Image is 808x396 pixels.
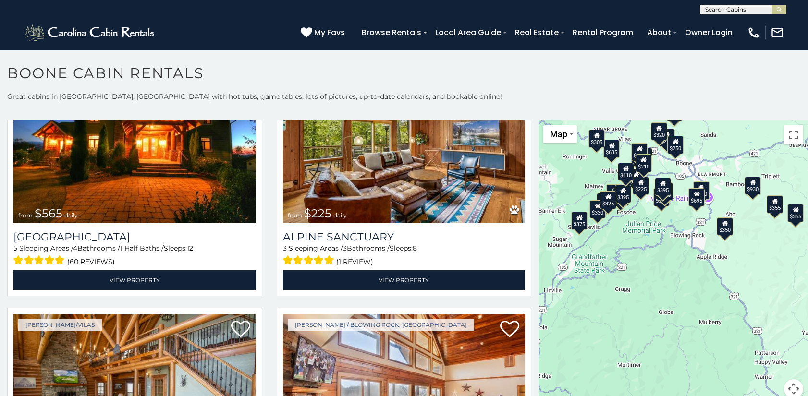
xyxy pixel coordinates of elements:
a: Add to favorites [231,320,250,340]
div: $375 [571,212,588,230]
span: 8 [413,244,417,252]
a: Local Area Guide [430,24,506,41]
a: [GEOGRAPHIC_DATA] [13,230,256,243]
a: View Property [283,270,526,290]
span: from [18,212,33,219]
div: $315 [653,188,669,206]
button: Toggle fullscreen view [784,125,803,144]
div: $325 [600,191,616,209]
div: $255 [659,128,675,146]
div: $395 [615,184,631,203]
span: 4 [73,244,77,252]
span: Map [550,129,567,139]
div: $225 [633,176,649,194]
span: daily [333,212,347,219]
a: Add to favorites [500,320,519,340]
div: $210 [635,154,651,172]
a: View Property [13,270,256,290]
a: My Favs [301,26,347,39]
a: Rental Program [568,24,638,41]
a: Wilderness Lodge from $565 daily [13,61,256,223]
span: My Favs [314,26,345,38]
span: (1 review) [336,255,373,268]
div: $250 [667,136,684,154]
span: $565 [35,206,62,220]
span: 3 [343,244,347,252]
div: $395 [655,178,671,196]
span: 5 [13,244,17,252]
div: $330 [589,200,606,218]
img: Wilderness Lodge [13,61,256,223]
div: $485 [612,187,629,205]
div: $305 [588,130,605,148]
a: About [642,24,676,41]
span: 1 Half Baths / [120,244,164,252]
span: 3 [283,244,287,252]
h3: Wilderness Lodge [13,230,256,243]
span: $225 [304,206,331,220]
a: Alpine Sanctuary from $225 daily [283,61,526,223]
span: (60 reviews) [67,255,115,268]
div: $635 [603,140,620,158]
div: Sleeping Areas / Bathrooms / Sleeps: [13,243,256,268]
span: from [288,212,302,219]
a: Browse Rentals [357,24,426,41]
span: 12 [187,244,193,252]
div: $675 [657,182,673,201]
div: Sleeping Areas / Bathrooms / Sleeps: [283,243,526,268]
a: Alpine Sanctuary [283,230,526,243]
div: $349 [636,147,652,166]
div: $400 [606,184,623,202]
a: Owner Login [680,24,737,41]
div: $525 [666,103,683,121]
div: $380 [693,181,709,200]
div: $320 [650,122,667,140]
a: Real Estate [510,24,563,41]
div: $410 [618,163,634,181]
img: White-1-2.png [24,23,157,42]
div: $355 [767,195,783,213]
div: $695 [688,188,705,206]
div: $355 [787,204,804,222]
a: [PERSON_NAME] / Blowing Rock, [GEOGRAPHIC_DATA] [288,319,474,331]
img: mail-regular-white.png [771,26,784,39]
span: daily [64,212,78,219]
a: [PERSON_NAME]/Vilas [18,319,102,331]
img: Alpine Sanctuary [283,61,526,223]
div: $565 [631,143,648,161]
div: $930 [745,177,761,195]
button: Change map style [543,125,577,143]
div: $350 [717,217,733,235]
img: phone-regular-white.png [747,26,760,39]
